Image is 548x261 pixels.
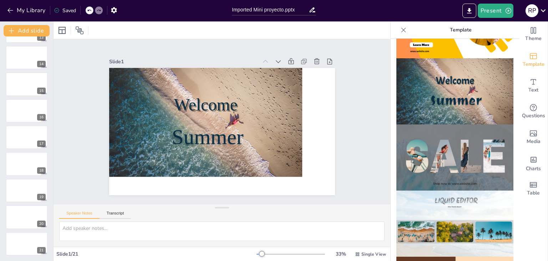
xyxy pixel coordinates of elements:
[522,112,545,120] span: Questions
[6,152,48,176] div: 18
[4,25,50,36] button: Add slide
[525,35,542,43] span: Theme
[396,58,513,124] img: thumb-5.png
[519,47,548,73] div: Add ready made slides
[519,124,548,150] div: Add images, graphics, shapes or video
[37,114,46,120] div: 16
[37,34,46,41] div: 13
[519,21,548,47] div: Change the overall theme
[6,179,48,202] div: 19
[75,26,84,35] span: Position
[6,232,48,256] div: 21
[56,25,68,36] div: Layout
[6,46,48,69] div: 14
[232,5,309,15] input: Insert title
[332,251,349,257] div: 33 %
[178,82,245,119] span: Welcome
[6,205,48,229] div: 20
[527,189,540,197] span: Table
[37,141,46,147] div: 17
[478,4,513,18] button: Present
[37,194,46,200] div: 19
[519,99,548,124] div: Get real-time input from your audience
[100,211,131,219] button: Transcript
[526,4,538,17] div: R P
[132,26,275,79] div: Slide 1
[409,21,512,39] p: Template
[396,124,513,191] img: thumb-6.png
[396,191,513,257] img: thumb-7.png
[361,251,386,257] span: Single View
[6,125,48,149] div: 17
[37,88,46,94] div: 15
[519,176,548,202] div: Add a table
[519,150,548,176] div: Add charts and graphs
[37,167,46,174] div: 18
[54,7,76,14] div: Saved
[37,61,46,67] div: 14
[56,251,257,257] div: Slide 1 / 21
[526,165,541,173] span: Charts
[59,211,100,219] button: Speaker Notes
[5,5,49,16] button: My Library
[37,247,46,253] div: 21
[166,109,241,154] span: Summer
[528,86,538,94] span: Text
[523,60,544,68] span: Template
[37,221,46,227] div: 20
[519,73,548,99] div: Add text boxes
[6,72,48,96] div: 15
[526,4,538,18] button: R P
[527,138,541,146] span: Media
[6,99,48,123] div: 16
[462,4,476,18] button: Export to PowerPoint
